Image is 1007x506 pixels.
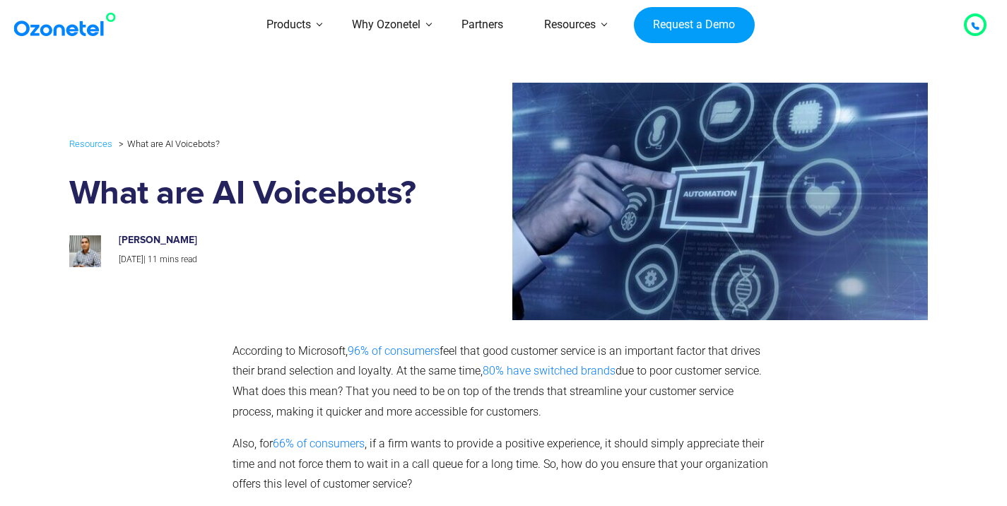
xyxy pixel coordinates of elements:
a: Resources [69,136,112,152]
span: 11 [148,254,158,264]
span: due to poor customer service. What does this mean? That you need to be on top of the trends that ... [232,364,762,418]
span: Also, for [232,437,273,450]
a: Request a Demo [634,7,755,44]
a: 66% of consumers [273,437,365,450]
span: [DATE] [119,254,143,264]
span: According to Microsoft, [232,344,348,358]
h1: What are AI Voicebots? [69,175,432,213]
li: What are AI Voicebots? [115,135,220,153]
a: 80% have switched brands [483,364,616,377]
img: Know Everything about Voicebots and AI Voicebots [442,83,928,319]
span: mins read [160,254,197,264]
h6: [PERSON_NAME] [119,235,417,247]
span: feel that good customer service is an important factor that drives their brand selection and loya... [232,344,760,378]
a: 96% of consumers [348,344,440,358]
img: prashanth-kancherla_avatar-200x200.jpeg [69,235,101,267]
span: , if a firm wants to provide a positive experience, it should simply appreciate their time and no... [232,437,768,491]
p: | [119,252,417,268]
